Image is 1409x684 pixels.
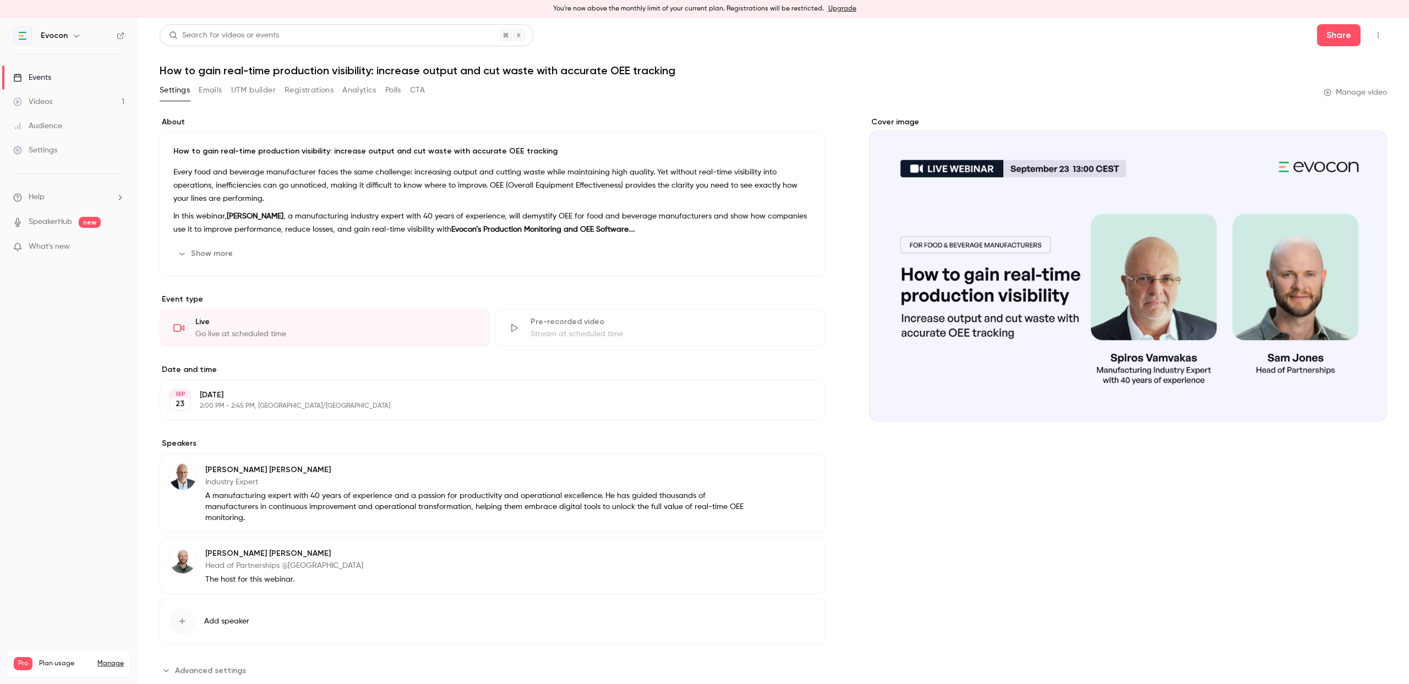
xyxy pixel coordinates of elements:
[195,329,477,340] div: Go live at scheduled time
[173,245,239,262] button: Show more
[14,657,32,670] span: Pro
[29,191,45,203] span: Help
[13,121,62,132] div: Audience
[173,166,811,205] p: Every food and beverage manufacturer faces the same challenge: increasing output and cutting wast...
[828,4,856,13] a: Upgrade
[173,146,811,157] p: How to gain real-time production visibility: increase output and cut waste with accurate OEE trac...
[173,210,811,236] p: In this webinar, , a manufacturing industry expert with 40 years of experience, will demystify OE...
[160,537,825,594] div: Sam Jones[PERSON_NAME] [PERSON_NAME]Head of Partnerships @[GEOGRAPHIC_DATA]The host for this webi...
[200,402,767,411] p: 2:00 PM - 2:45 PM, [GEOGRAPHIC_DATA]/[GEOGRAPHIC_DATA]
[160,364,825,375] label: Date and time
[205,560,363,571] p: Head of Partnerships @[GEOGRAPHIC_DATA]
[14,27,31,45] img: Evocon
[531,316,812,327] div: Pre-recorded video
[231,81,276,99] button: UTM builder
[342,81,376,99] button: Analytics
[205,477,753,488] p: Industry Expert
[170,547,196,573] img: Sam Jones
[160,64,1387,77] h1: How to gain real-time production visibility: increase output and cut waste with accurate OEE trac...
[13,72,51,83] div: Events
[175,665,246,676] span: Advanced settings
[170,463,196,490] img: Spiros Vamvakas
[169,30,279,41] div: Search for videos or events
[41,30,68,41] h6: Evocon
[176,398,184,409] p: 23
[13,145,57,156] div: Settings
[531,329,812,340] div: Stream at scheduled time
[97,659,124,668] a: Manage
[29,216,72,228] a: SpeakerHub
[160,599,825,644] button: Add speaker
[1317,24,1361,46] button: Share
[200,390,767,401] p: [DATE]
[204,616,249,627] span: Add speaker
[869,117,1387,422] section: Cover image
[160,117,825,128] label: About
[285,81,334,99] button: Registrations
[1324,87,1387,98] a: Manage video
[170,390,190,398] div: SEP
[869,117,1387,128] label: Cover image
[160,81,190,99] button: Settings
[111,242,124,252] iframe: Noticeable Trigger
[385,81,401,99] button: Polls
[13,96,52,107] div: Videos
[495,309,826,347] div: Pre-recorded videoStream at scheduled time
[451,226,629,233] strong: Evocon’s Production Monitoring and OEE Software
[160,438,825,449] label: Speakers
[205,464,753,475] p: [PERSON_NAME] [PERSON_NAME]
[29,241,70,253] span: What's new
[199,81,222,99] button: Emails
[160,661,253,679] button: Advanced settings
[195,316,477,327] div: Live
[13,191,124,203] li: help-dropdown-opener
[39,659,91,668] span: Plan usage
[79,217,101,228] span: new
[410,81,425,99] button: CTA
[160,453,825,533] div: Spiros Vamvakas[PERSON_NAME] [PERSON_NAME]Industry ExpertA manufacturing expert with 40 years of ...
[205,548,363,559] p: [PERSON_NAME] [PERSON_NAME]
[160,294,825,305] p: Event type
[160,309,490,347] div: LiveGo live at scheduled time
[205,574,363,585] p: The host for this webinar.
[205,490,753,523] p: A manufacturing expert with 40 years of experience and a passion for productivity and operational...
[160,661,825,679] section: Advanced settings
[227,212,283,220] strong: [PERSON_NAME]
